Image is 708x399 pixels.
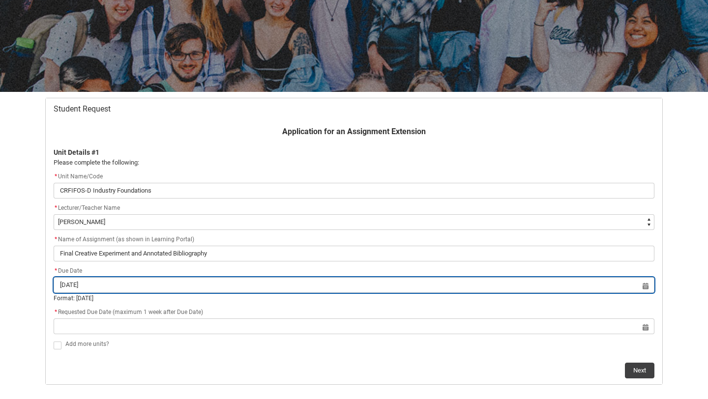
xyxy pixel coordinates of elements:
abbr: required [55,204,57,211]
span: Add more units? [65,341,109,347]
abbr: required [55,267,57,274]
span: Name of Assignment (as shown in Learning Portal) [54,236,194,243]
b: Unit Details #1 [54,148,99,156]
span: Student Request [54,104,111,114]
abbr: required [55,173,57,180]
p: Please complete the following: [54,158,654,168]
span: Requested Due Date (maximum 1 week after Due Date) [54,309,203,315]
div: Format: [DATE] [54,294,654,303]
span: Unit Name/Code [54,173,103,180]
b: Application for an Assignment Extension [282,127,426,136]
button: Next [625,363,654,378]
abbr: required [55,309,57,315]
span: Lecturer/Teacher Name [58,204,120,211]
article: Redu_Student_Request flow [45,98,663,385]
abbr: required [55,236,57,243]
span: Due Date [54,267,82,274]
